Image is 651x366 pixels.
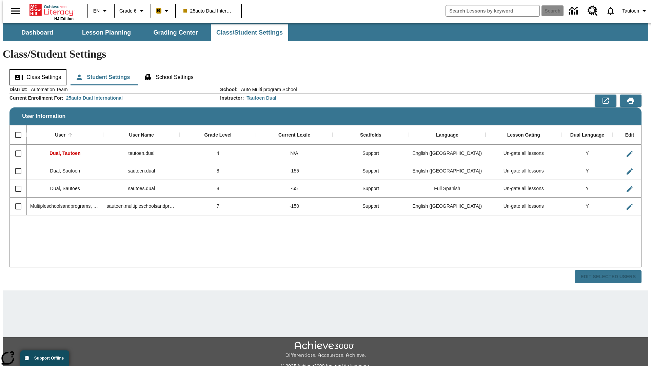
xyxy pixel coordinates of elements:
div: Un-gate all lessons [486,145,562,162]
div: Y [562,162,613,180]
h2: Current Enrollment For : [9,95,63,101]
button: Print Preview [620,95,642,107]
div: Full Spanish [409,180,485,198]
button: Export to CSV [595,95,616,107]
a: Notifications [602,2,619,20]
span: Dual, Sautoen [50,168,80,174]
span: User Information [22,113,65,119]
div: 7 [180,198,256,215]
div: sautoes.dual [103,180,179,198]
button: Student Settings [70,69,135,85]
button: Class/Student Settings [211,24,288,41]
div: -155 [256,162,332,180]
div: sautoen.dual [103,162,179,180]
button: Class Settings [9,69,66,85]
h2: District : [9,87,27,93]
span: Dual, Sautoes [50,186,80,191]
div: Support [333,162,409,180]
span: Support Offline [34,356,64,361]
div: SubNavbar [3,24,289,41]
div: Language [436,132,458,138]
div: Lesson Gating [507,132,540,138]
button: Support Offline [20,350,69,366]
div: User [55,132,65,138]
input: search field [446,5,539,16]
div: tautoen.dual [103,145,179,162]
div: Dual Language [570,132,604,138]
button: Language: EN, Select a language [90,5,112,17]
button: Lesson Planning [73,24,140,41]
div: English (US) [409,145,485,162]
div: Scaffolds [360,132,381,138]
button: School Settings [139,69,199,85]
a: Resource Center, Will open in new tab [584,2,602,20]
div: -150 [256,198,332,215]
button: Edit User [623,182,636,196]
div: English (US) [409,198,485,215]
div: English (US) [409,162,485,180]
div: Y [562,198,613,215]
img: Achieve3000 Differentiate Accelerate Achieve [285,341,366,359]
button: Edit User [623,200,636,213]
button: Dashboard [3,24,71,41]
div: Un-gate all lessons [486,198,562,215]
div: Support [333,198,409,215]
h2: School : [220,87,237,93]
a: Home [29,3,74,17]
button: Boost Class color is peach. Change class color [153,5,173,17]
span: Dual, Tautoen [50,150,81,156]
div: Home [29,2,74,21]
div: Class/Student Settings [9,69,642,85]
div: Current Lexile [278,132,310,138]
h1: Class/Student Settings [3,48,648,60]
span: EN [93,7,100,15]
span: B [157,6,160,15]
button: Edit User [623,147,636,161]
div: Un-gate all lessons [486,162,562,180]
button: Open side menu [5,1,25,21]
div: SubNavbar [3,23,648,41]
div: Un-gate all lessons [486,180,562,198]
div: 4 [180,145,256,162]
div: Support [333,145,409,162]
span: Auto Multi program School [238,86,297,93]
span: 25auto Dual International [183,7,234,15]
button: Grade: Grade 6, Select a grade [117,5,149,17]
div: Grade Level [204,132,231,138]
div: 25auto Dual International [66,95,123,101]
span: Automation Team [27,86,68,93]
div: Y [562,145,613,162]
a: Data Center [565,2,584,20]
div: 8 [180,162,256,180]
button: Grading Center [142,24,210,41]
h2: Instructor : [220,95,244,101]
div: Support [333,180,409,198]
div: Tautoen Dual [246,95,276,101]
button: Profile/Settings [619,5,651,17]
span: Tautoen [622,7,639,15]
span: NJ Edition [54,17,74,21]
div: sautoen.multipleschoolsandprograms [103,198,179,215]
div: User Information [9,86,642,284]
button: Edit User [623,165,636,178]
div: Edit [625,132,634,138]
div: Y [562,180,613,198]
div: N/A [256,145,332,162]
div: 8 [180,180,256,198]
span: Grade 6 [119,7,137,15]
div: -65 [256,180,332,198]
div: User Name [129,132,154,138]
span: Multipleschoolsandprograms, Sautoen [30,203,111,209]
